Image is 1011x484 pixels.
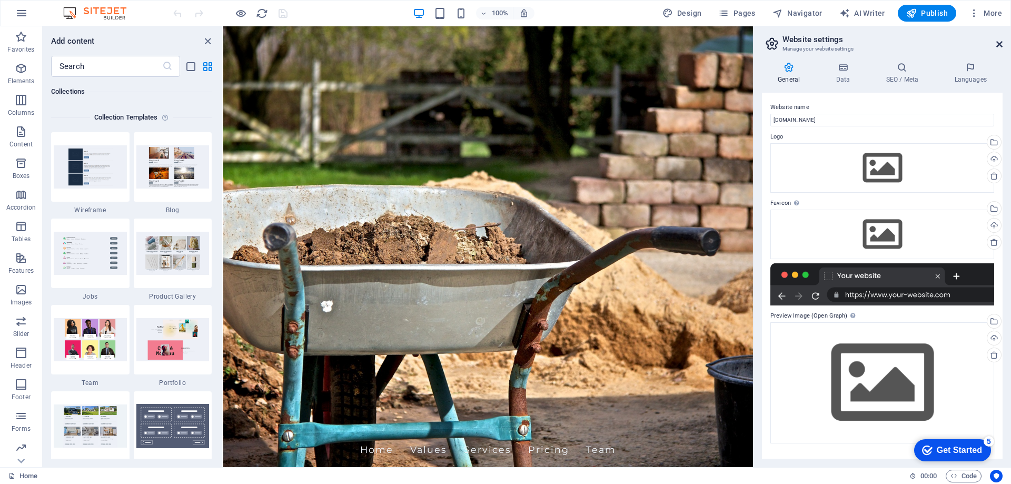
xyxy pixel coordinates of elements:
[11,361,32,370] p: Header
[938,62,1003,84] h4: Languages
[8,266,34,275] p: Features
[7,45,34,54] p: Favorites
[78,2,88,13] div: 5
[136,232,210,274] img: product_gallery_extension.jpg
[6,203,36,212] p: Accordion
[134,132,212,214] div: Blog
[12,424,31,433] p: Forms
[51,292,130,301] span: Jobs
[61,7,140,19] img: Editor Logo
[762,62,820,84] h4: General
[9,140,33,149] p: Content
[839,8,885,18] span: AI Writer
[658,5,706,22] button: Design
[965,5,1006,22] button: More
[772,8,822,18] span: Navigator
[234,7,247,19] button: Click here to leave preview mode and continue editing
[770,210,994,259] div: Select files from the file manager, stock photos, or upload file(s)
[134,379,212,387] span: Portfolio
[8,108,34,117] p: Columns
[835,5,889,22] button: AI Writer
[782,44,982,54] h3: Manage your website settings
[162,111,173,124] i: Each template - except the Collections listing - comes with a preconfigured design and collection...
[718,8,755,18] span: Pages
[662,8,702,18] span: Design
[492,7,509,19] h6: 100%
[909,470,937,482] h6: Session time
[8,77,35,85] p: Elements
[770,143,994,193] div: Select files from the file manager, stock photos, or upload file(s)
[134,219,212,301] div: Product Gallery
[51,56,162,77] input: Search
[136,404,210,448] img: collectionscontainer1.svg
[770,114,994,126] input: Name...
[51,379,130,387] span: Team
[906,8,948,18] span: Publish
[770,131,994,143] label: Logo
[136,145,210,188] img: blog_extension.jpg
[136,318,210,361] img: portfolio_extension.jpg
[51,35,95,47] h6: Add content
[51,85,212,98] h6: Collections
[51,219,130,301] div: Jobs
[13,330,29,338] p: Slider
[90,111,162,124] h6: Collection Templates
[770,197,994,210] label: Favicon
[782,35,1003,44] h2: Website settings
[54,145,127,188] img: wireframe_extension.jpg
[8,5,85,27] div: Get Started 5 items remaining, 0% complete
[990,470,1003,482] button: Usercentrics
[54,318,127,361] img: team_extension.jpg
[714,5,759,22] button: Pages
[255,7,268,19] button: reload
[770,101,994,114] label: Website name
[969,8,1002,18] span: More
[31,12,76,21] div: Get Started
[476,7,513,19] button: 100%
[12,235,31,243] p: Tables
[928,472,929,480] span: :
[54,232,127,274] img: jobs_extension.jpg
[134,292,212,301] span: Product Gallery
[256,7,268,19] i: Reload page
[519,8,529,18] i: On resize automatically adjust zoom level to fit chosen device.
[820,62,870,84] h4: Data
[950,470,977,482] span: Code
[870,62,938,84] h4: SEO / Meta
[658,5,706,22] div: Design (Ctrl+Alt+Y)
[201,60,214,73] button: grid-view
[920,470,937,482] span: 00 00
[201,35,214,47] button: close panel
[946,470,982,482] button: Code
[12,393,31,401] p: Footer
[770,322,994,443] div: Select files from the file manager, stock photos, or upload file(s)
[11,298,32,307] p: Images
[770,310,994,322] label: Preview Image (Open Graph)
[768,5,827,22] button: Navigator
[8,470,37,482] a: Click to cancel selection. Double-click to open Pages
[51,132,130,214] div: Wireframe
[51,305,130,387] div: Team
[898,5,956,22] button: Publish
[54,404,127,447] img: real_estate_extension.jpg
[51,206,130,214] span: Wireframe
[134,206,212,214] span: Blog
[184,60,197,73] button: list-view
[13,172,30,180] p: Boxes
[134,305,212,387] div: Portfolio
